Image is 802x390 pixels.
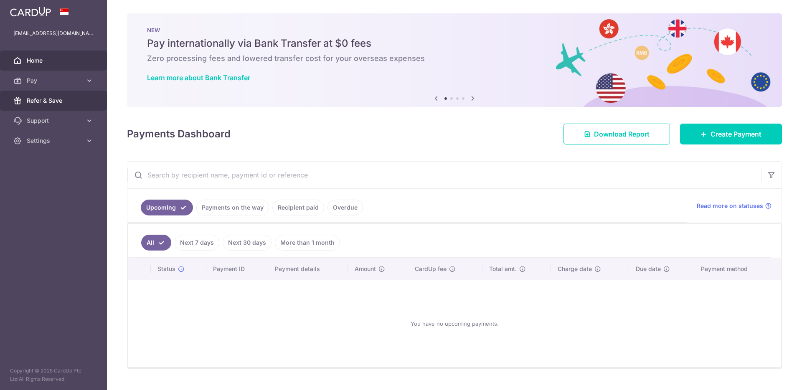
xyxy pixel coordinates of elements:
a: Recipient paid [272,200,324,215]
a: Payments on the way [196,200,269,215]
h5: Pay internationally via Bank Transfer at $0 fees [147,37,762,50]
p: NEW [147,27,762,33]
img: Bank transfer banner [127,13,782,107]
a: Learn more about Bank Transfer [147,73,250,82]
span: Download Report [594,129,650,139]
span: Pay [27,76,82,85]
span: Amount [355,265,376,273]
a: Download Report [563,124,670,144]
input: Search by recipient name, payment id or reference [127,162,761,188]
a: Read more on statuses [697,202,772,210]
img: CardUp [10,7,51,17]
a: More than 1 month [275,235,340,251]
h6: Zero processing fees and lowered transfer cost for your overseas expenses [147,53,762,63]
a: Upcoming [141,200,193,215]
span: Charge date [558,265,592,273]
th: Payment details [268,258,348,280]
span: Home [27,56,82,65]
th: Payment ID [206,258,268,280]
span: Refer & Save [27,96,82,105]
div: You have no upcoming payments. [138,287,771,360]
span: Create Payment [711,129,761,139]
span: Due date [636,265,661,273]
p: [EMAIL_ADDRESS][DOMAIN_NAME] [13,29,94,38]
span: CardUp fee [415,265,447,273]
th: Payment method [694,258,781,280]
span: Settings [27,137,82,145]
span: Support [27,116,82,125]
a: Overdue [327,200,363,215]
h4: Payments Dashboard [127,127,231,142]
a: Create Payment [680,124,782,144]
span: Status [157,265,175,273]
span: Read more on statuses [697,202,763,210]
span: Total amt. [489,265,517,273]
a: Next 30 days [223,235,272,251]
a: All [141,235,171,251]
a: Next 7 days [175,235,219,251]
